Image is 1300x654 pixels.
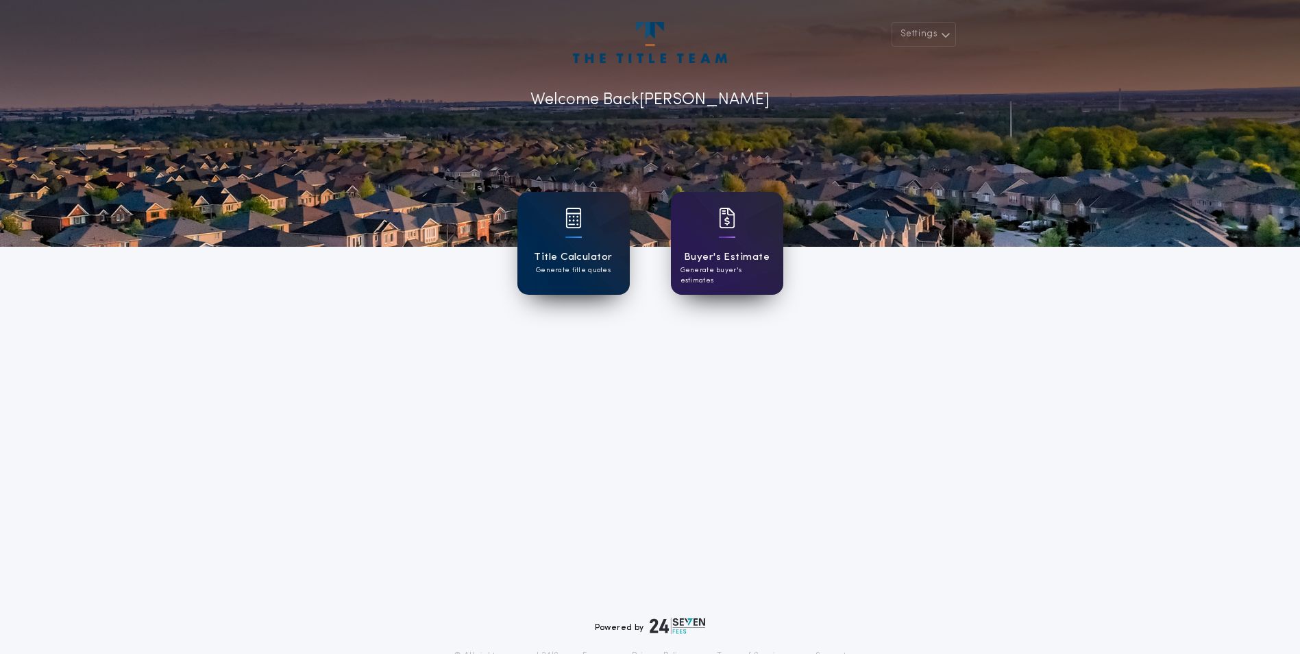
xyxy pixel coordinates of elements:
p: Welcome Back [PERSON_NAME] [530,88,770,112]
a: card iconTitle CalculatorGenerate title quotes [517,192,630,295]
div: Powered by [595,618,706,634]
img: account-logo [573,22,726,63]
a: card iconBuyer's EstimateGenerate buyer's estimates [671,192,783,295]
h1: Buyer's Estimate [684,250,770,265]
img: card icon [719,208,735,228]
img: logo [650,618,706,634]
h1: Title Calculator [534,250,612,265]
p: Generate buyer's estimates [680,265,774,286]
img: card icon [565,208,582,228]
p: Generate title quotes [536,265,611,276]
button: Settings [892,22,956,47]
